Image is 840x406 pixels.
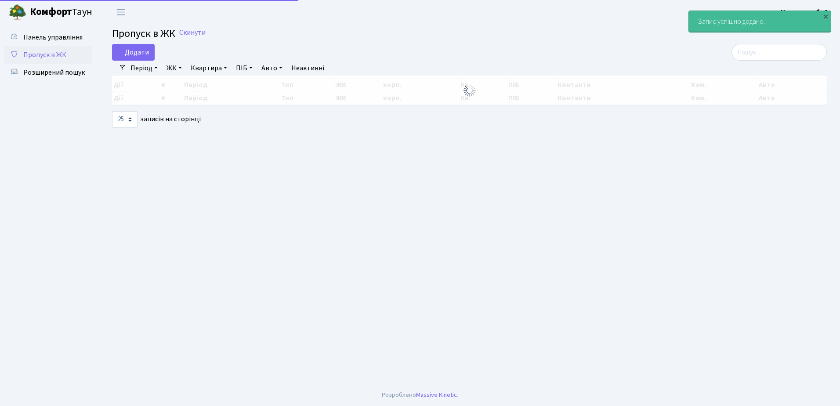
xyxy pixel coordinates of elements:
[23,50,66,60] span: Пропуск в ЖК
[4,29,92,46] a: Панель управління
[288,61,328,76] a: Неактивні
[187,61,231,76] a: Квартира
[112,26,175,41] span: Пропуск в ЖК
[4,64,92,81] a: Розширений пошук
[821,12,830,21] div: ×
[179,29,206,37] a: Скинути
[9,4,26,21] img: logo.png
[463,83,477,98] img: Обробка...
[30,5,72,19] b: Комфорт
[23,68,85,77] span: Розширений пошук
[781,7,829,18] a: Консьєрж б. 4.
[118,47,149,57] span: Додати
[112,111,201,128] label: записів на сторінці
[112,44,155,61] a: Додати
[163,61,185,76] a: ЖК
[127,61,161,76] a: Період
[4,46,92,64] a: Пропуск в ЖК
[232,61,256,76] a: ПІБ
[110,5,132,19] button: Переключити навігацію
[258,61,286,76] a: Авто
[731,44,827,61] input: Пошук...
[781,7,829,17] b: Консьєрж б. 4.
[689,11,831,32] div: Запис успішно додано.
[416,390,457,399] a: Massive Kinetic
[382,390,458,400] div: Розроблено .
[30,5,92,20] span: Таун
[112,111,138,128] select: записів на сторінці
[23,33,83,42] span: Панель управління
